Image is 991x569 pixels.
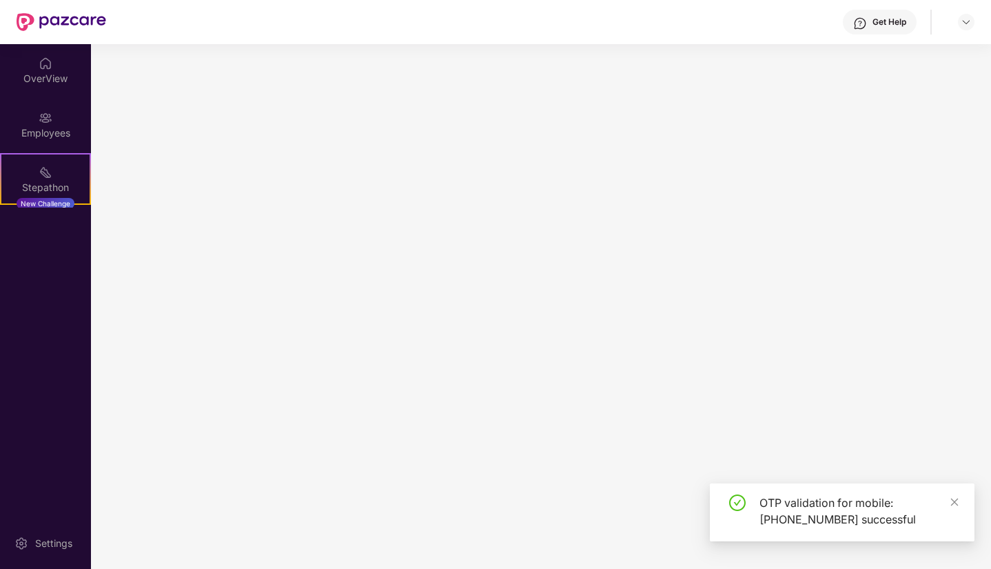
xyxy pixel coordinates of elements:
[759,495,958,528] div: OTP validation for mobile: [PHONE_NUMBER] successful
[961,17,972,28] img: svg+xml;base64,PHN2ZyBpZD0iRHJvcGRvd24tMzJ4MzIiIHhtbG5zPSJodHRwOi8vd3d3LnczLm9yZy8yMDAwL3N2ZyIgd2...
[853,17,867,30] img: svg+xml;base64,PHN2ZyBpZD0iSGVscC0zMngzMiIgeG1sbnM9Imh0dHA6Ly93d3cudzMub3JnLzIwMDAvc3ZnIiB3aWR0aD...
[17,198,74,209] div: New Challenge
[14,537,28,550] img: svg+xml;base64,PHN2ZyBpZD0iU2V0dGluZy0yMHgyMCIgeG1sbnM9Imh0dHA6Ly93d3cudzMub3JnLzIwMDAvc3ZnIiB3aW...
[17,13,106,31] img: New Pazcare Logo
[729,495,746,511] span: check-circle
[1,181,90,194] div: Stepathon
[39,166,52,179] img: svg+xml;base64,PHN2ZyB4bWxucz0iaHR0cDovL3d3dy53My5vcmcvMjAwMC9zdmciIHdpZHRoPSIyMSIgaGVpZ2h0PSIyMC...
[39,111,52,125] img: svg+xml;base64,PHN2ZyBpZD0iRW1wbG95ZWVzIiB4bWxucz0iaHR0cDovL3d3dy53My5vcmcvMjAwMC9zdmciIHdpZHRoPS...
[950,497,959,507] span: close
[39,57,52,70] img: svg+xml;base64,PHN2ZyBpZD0iSG9tZSIgeG1sbnM9Imh0dHA6Ly93d3cudzMub3JnLzIwMDAvc3ZnIiB3aWR0aD0iMjAiIG...
[872,17,906,28] div: Get Help
[31,537,76,550] div: Settings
